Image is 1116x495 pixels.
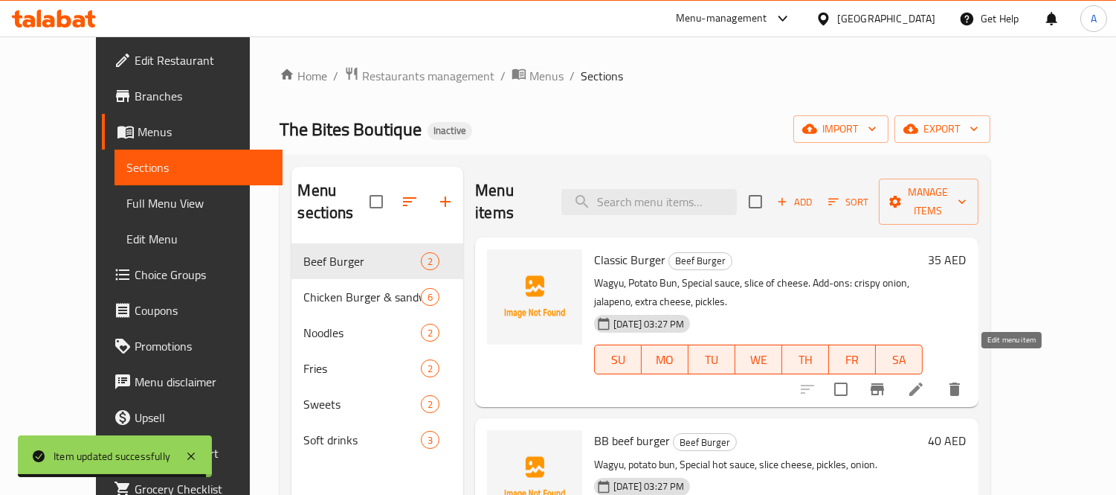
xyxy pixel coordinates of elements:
span: Chicken Burger & sandwiches [303,288,421,306]
a: Coupons [102,293,283,328]
span: Edit Restaurant [135,51,271,69]
span: Menus [529,67,564,85]
span: 2 [422,326,439,340]
button: FR [829,345,876,374]
span: SU [601,349,636,371]
button: TH [782,345,829,374]
div: [GEOGRAPHIC_DATA] [837,10,935,27]
span: Select all sections [361,186,392,217]
div: items [421,324,439,342]
span: WE [741,349,776,371]
a: Home [280,67,327,85]
div: Menu-management [676,10,767,28]
span: Choice Groups [135,266,271,284]
button: Manage items [879,179,978,225]
span: The Bites Boutique [280,112,422,146]
button: delete [937,371,973,407]
span: [DATE] 03:27 PM [607,479,690,494]
h6: 35 AED [929,249,967,270]
span: Restaurants management [362,67,494,85]
span: Manage items [891,183,967,220]
span: Full Menu View [126,194,271,212]
button: MO [642,345,688,374]
span: export [906,120,978,138]
h2: Menu items [475,179,543,224]
span: Sort [828,194,869,211]
span: Menus [138,123,271,141]
li: / [333,67,338,85]
a: Menus [512,66,564,86]
span: Classic Burger [594,249,665,271]
span: Menu disclaimer [135,373,271,391]
a: Restaurants management [344,66,494,86]
span: Sort sections [392,184,428,220]
nav: Menu sections [291,237,463,464]
span: Beef Burger [303,252,421,270]
span: 3 [422,433,439,447]
button: SU [594,345,642,374]
button: export [894,115,990,143]
span: Noodles [303,324,421,342]
li: / [500,67,506,85]
span: Select section [740,186,771,217]
span: BB beef burger [594,429,670,452]
span: 6 [422,290,439,304]
span: Sections [126,159,271,176]
div: items [421,395,439,413]
nav: breadcrumb [280,66,990,86]
div: items [421,360,439,377]
div: items [421,288,439,306]
a: Sections [114,150,283,185]
span: Beef Burger [674,434,736,451]
span: TU [694,349,729,371]
a: Promotions [102,328,283,364]
div: Beef Burger [668,252,732,270]
input: search [561,189,737,215]
div: items [421,431,439,449]
span: [DATE] 03:27 PM [607,317,690,331]
a: Full Menu View [114,185,283,221]
span: MO [648,349,683,371]
button: WE [735,345,782,374]
div: Chicken Burger & sandwiches6 [291,279,463,315]
span: Add [775,194,815,211]
button: SA [876,345,923,374]
a: Menus [102,114,283,150]
span: A [1091,10,1097,27]
div: Sweets [303,395,421,413]
img: Classic Burger [487,249,582,345]
div: Beef Burger [673,433,737,451]
button: TU [688,345,735,374]
a: Upsell [102,400,283,435]
h6: 40 AED [929,430,967,451]
span: Add item [771,191,819,214]
span: Soft drinks [303,431,421,449]
button: Add section [428,184,463,220]
div: Sweets2 [291,386,463,422]
div: Beef Burger2 [291,243,463,279]
span: Promotions [135,337,271,355]
span: Inactive [428,124,472,137]
p: Wagyu, potato bun, Special hot sauce, slice cheese, pickles, onion. [594,456,922,474]
div: Soft drinks3 [291,422,463,458]
span: Upsell [135,409,271,427]
span: Select to update [825,374,857,405]
button: Branch-specific-item [859,371,895,407]
span: Fries [303,360,421,377]
span: Beef Burger [669,252,732,269]
button: import [793,115,888,143]
span: SA [882,349,917,371]
span: 2 [422,255,439,269]
div: Noodles2 [291,315,463,351]
span: 2 [422,362,439,376]
div: Inactive [428,122,472,140]
span: TH [788,349,823,371]
span: Sort items [819,191,879,214]
a: Choice Groups [102,257,283,293]
button: Sort [825,191,873,214]
div: Fries2 [291,351,463,386]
